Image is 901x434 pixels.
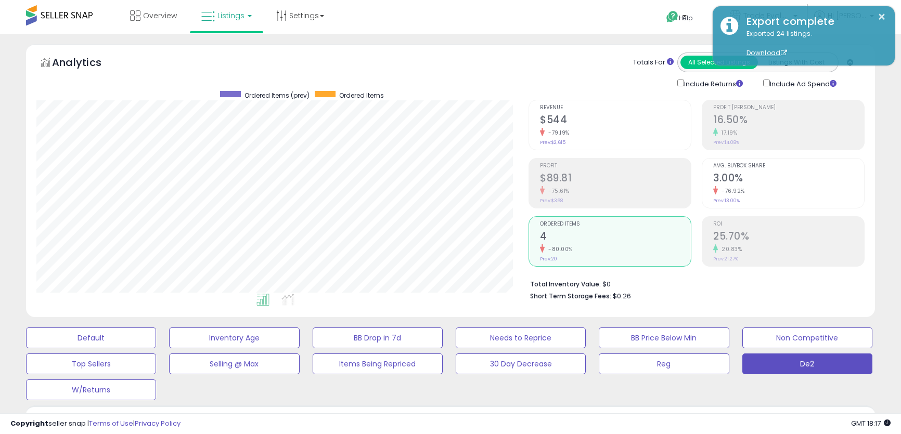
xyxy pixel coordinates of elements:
[599,353,729,374] button: Reg
[52,55,122,72] h5: Analytics
[10,419,181,429] div: seller snap | |
[540,139,565,146] small: Prev: $2,615
[718,187,745,195] small: -76.92%
[540,198,563,204] small: Prev: $368
[713,256,738,262] small: Prev: 21.27%
[26,327,156,348] button: Default
[851,418,891,428] span: 2025-08-14 18:17 GMT
[713,139,739,146] small: Prev: 14.08%
[540,114,691,128] h2: $544
[545,245,573,253] small: -80.00%
[313,327,443,348] button: BB Drop in 7d
[670,77,755,89] div: Include Returns
[540,163,691,169] span: Profit
[613,291,631,301] span: $0.26
[143,10,177,21] span: Overview
[658,3,713,34] a: Help
[169,353,299,374] button: Selling @ Max
[26,353,156,374] button: Top Sellers
[713,114,864,128] h2: 16.50%
[718,129,737,137] small: 17.19%
[680,56,758,69] button: All Selected Listings
[530,292,611,300] b: Short Term Storage Fees:
[713,221,864,227] span: ROI
[545,187,570,195] small: -75.61%
[755,77,853,89] div: Include Ad Spend
[530,280,601,288] b: Total Inventory Value:
[540,172,691,186] h2: $89.81
[739,14,887,29] div: Export complete
[739,29,887,58] div: Exported 24 listings.
[89,418,133,428] a: Terms of Use
[540,105,691,111] span: Revenue
[540,221,691,227] span: Ordered Items
[713,163,864,169] span: Avg. Buybox Share
[244,91,310,100] span: Ordered Items (prev)
[217,10,244,21] span: Listings
[878,10,886,23] button: ×
[742,353,872,374] button: De2
[666,10,679,23] i: Get Help
[456,327,586,348] button: Needs to Reprice
[713,172,864,186] h2: 3.00%
[718,245,742,253] small: 20.83%
[169,327,299,348] button: Inventory Age
[713,198,740,204] small: Prev: 13.00%
[746,48,787,57] a: Download
[599,327,729,348] button: BB Price Below Min
[713,230,864,244] h2: 25.70%
[679,14,693,22] span: Help
[545,129,570,137] small: -79.19%
[26,379,156,400] button: W/Returns
[540,230,691,244] h2: 4
[339,91,384,100] span: Ordered Items
[456,353,586,374] button: 30 Day Decrease
[742,327,872,348] button: Non Competitive
[713,105,864,111] span: Profit [PERSON_NAME]
[313,353,443,374] button: Items Being Repriced
[135,418,181,428] a: Privacy Policy
[530,277,857,290] li: $0
[10,418,48,428] strong: Copyright
[633,58,674,68] div: Totals For
[540,256,557,262] small: Prev: 20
